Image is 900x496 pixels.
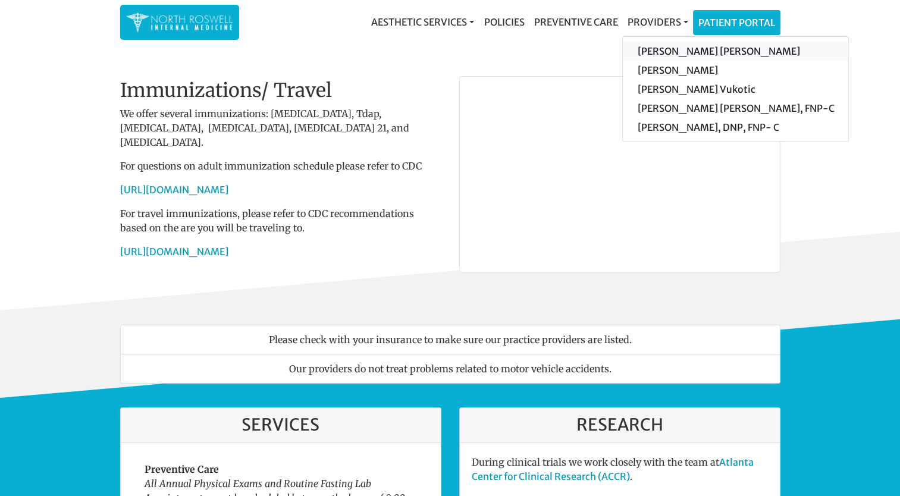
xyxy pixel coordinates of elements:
a: Policies [479,10,529,34]
a: [PERSON_NAME], DNP, FNP- C [623,118,848,137]
a: [PERSON_NAME] Vukotic [623,80,848,99]
strong: Preventive Care [145,463,219,475]
li: Our providers do not treat problems related to motor vehicle accidents. [120,354,780,384]
p: During clinical trials we work closely with the team at . [472,455,768,484]
a: Patient Portal [694,11,780,34]
h3: Services [133,415,429,435]
a: Providers [622,10,692,34]
p: For questions on adult immunization schedule please refer to CDC [120,159,441,173]
a: Preventive Care [529,10,622,34]
a: [PERSON_NAME] [PERSON_NAME] [623,42,848,61]
a: [PERSON_NAME] [PERSON_NAME], FNP-C [623,99,848,118]
a: [URL][DOMAIN_NAME] [120,246,228,258]
a: Atlanta Center for Clinical Research (ACCR) [472,456,754,482]
li: Please check with your insurance to make sure our practice providers are listed. [120,325,780,354]
h3: Research [472,415,768,435]
a: Aesthetic Services [366,10,479,34]
a: [URL][DOMAIN_NAME] [120,184,228,196]
p: For travel immunizations, please refer to CDC recommendations based on the are you will be travel... [120,206,441,235]
img: North Roswell Internal Medicine [126,11,233,34]
h2: Immunizations/ Travel [120,79,441,102]
a: [PERSON_NAME] [623,61,848,80]
p: We offer several immunizations: [MEDICAL_DATA], Tdap, [MEDICAL_DATA], [MEDICAL_DATA], [MEDICAL_DA... [120,106,441,149]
